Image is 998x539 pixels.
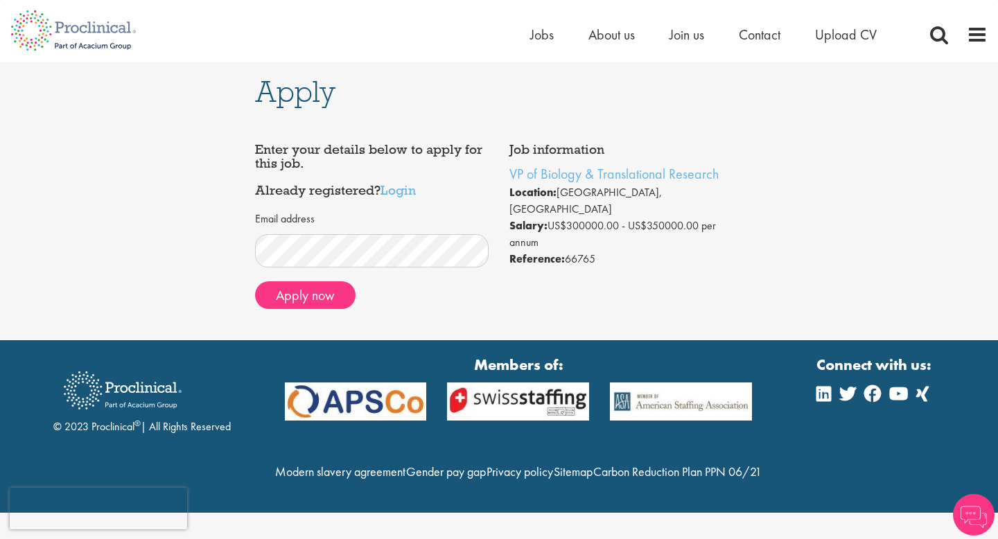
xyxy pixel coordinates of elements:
img: APSCo [437,382,599,420]
strong: Members of: [285,354,753,375]
a: Jobs [530,26,554,44]
span: Apply [255,73,335,110]
li: 66765 [509,251,744,267]
img: APSCo [599,382,762,420]
a: VP of Biology & Translational Research [509,165,719,183]
h4: Job information [509,143,744,157]
sup: ® [134,418,141,429]
strong: Reference: [509,251,565,266]
h4: Enter your details below to apply for this job. Already registered? [255,143,489,197]
a: Gender pay gap [406,463,486,479]
strong: Connect with us: [816,354,934,375]
iframe: reCAPTCHA [10,488,187,529]
img: Proclinical Recruitment [53,362,192,419]
a: Carbon Reduction Plan PPN 06/21 [593,463,762,479]
div: © 2023 Proclinical | All Rights Reserved [53,361,231,435]
label: Email address [255,211,315,227]
a: Privacy policy [487,463,553,479]
img: Chatbot [953,494,995,536]
strong: Location: [509,185,557,200]
li: [GEOGRAPHIC_DATA], [GEOGRAPHIC_DATA] [509,184,744,218]
a: Upload CV [815,26,877,44]
a: About us [588,26,635,44]
a: Sitemap [554,463,593,479]
a: Join us [669,26,704,44]
strong: Salary: [509,218,548,233]
img: APSCo [274,382,437,420]
a: Contact [739,26,780,44]
a: Login [380,182,416,198]
li: US$300000.00 - US$350000.00 per annum [509,218,744,251]
a: Modern slavery agreement [275,463,405,479]
button: Apply now [255,281,356,309]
